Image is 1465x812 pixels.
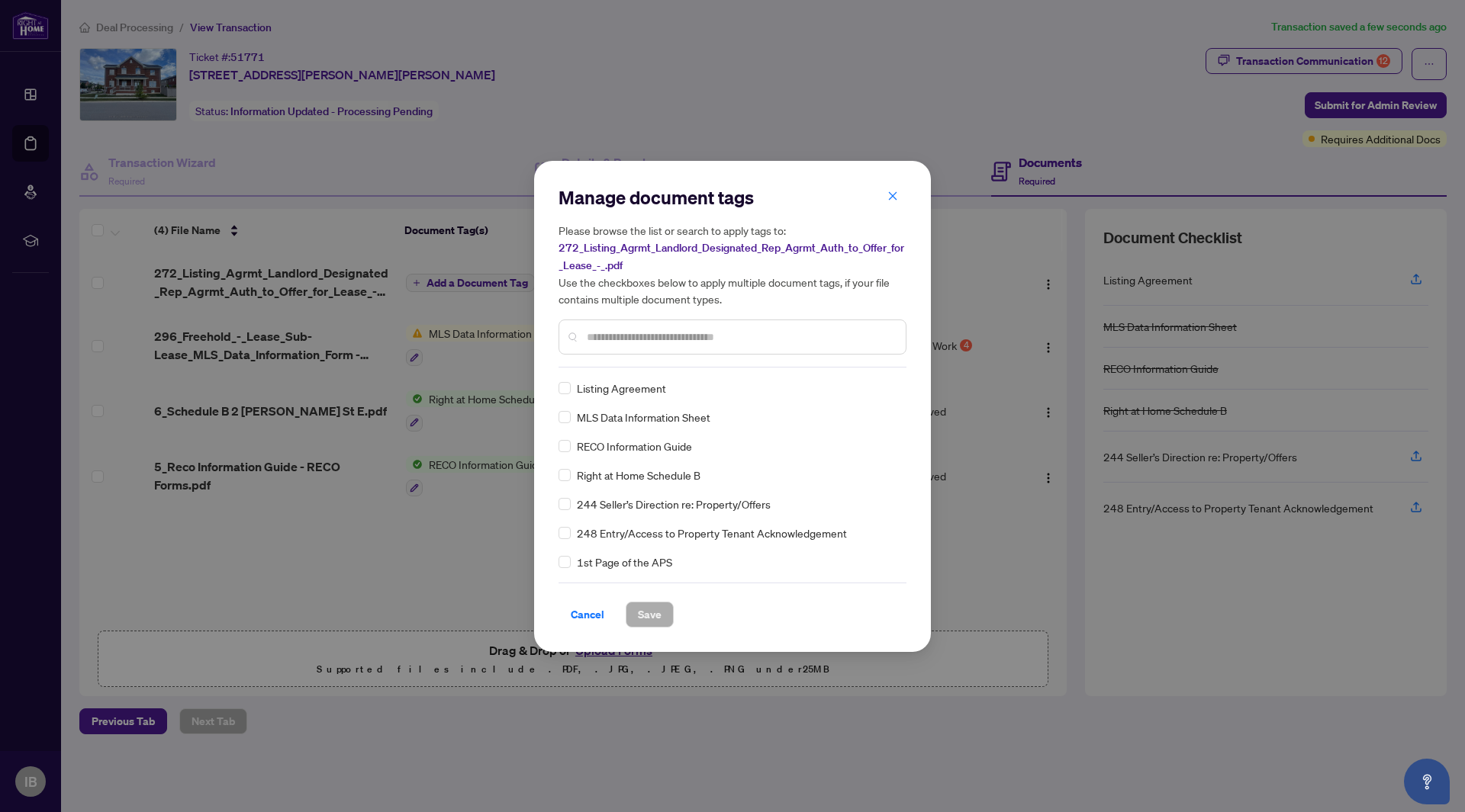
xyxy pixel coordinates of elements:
span: RECO Information Guide [577,438,692,454]
span: 272_Listing_Agrmt_Landlord_Designated_Rep_Agrmt_Auth_to_Offer_for_Lease_-_.pdf [559,241,904,272]
span: 248 Entry/Access to Property Tenant Acknowledgement [577,525,847,541]
span: close [887,191,898,201]
button: Open asap [1404,759,1450,804]
button: Cancel [559,602,617,627]
span: 1st Page of the APS [577,554,672,570]
span: Right at Home Schedule B [577,467,700,483]
button: Save [626,602,674,627]
span: 244 Seller’s Direction re: Property/Offers [577,496,771,512]
span: MLS Data Information Sheet [577,409,710,425]
h2: Manage document tags [559,185,906,210]
span: Cancel [571,602,604,627]
h5: Please browse the list or search to apply tags to: Use the checkboxes below to apply multiple doc... [559,222,906,307]
span: Listing Agreement [577,380,666,396]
